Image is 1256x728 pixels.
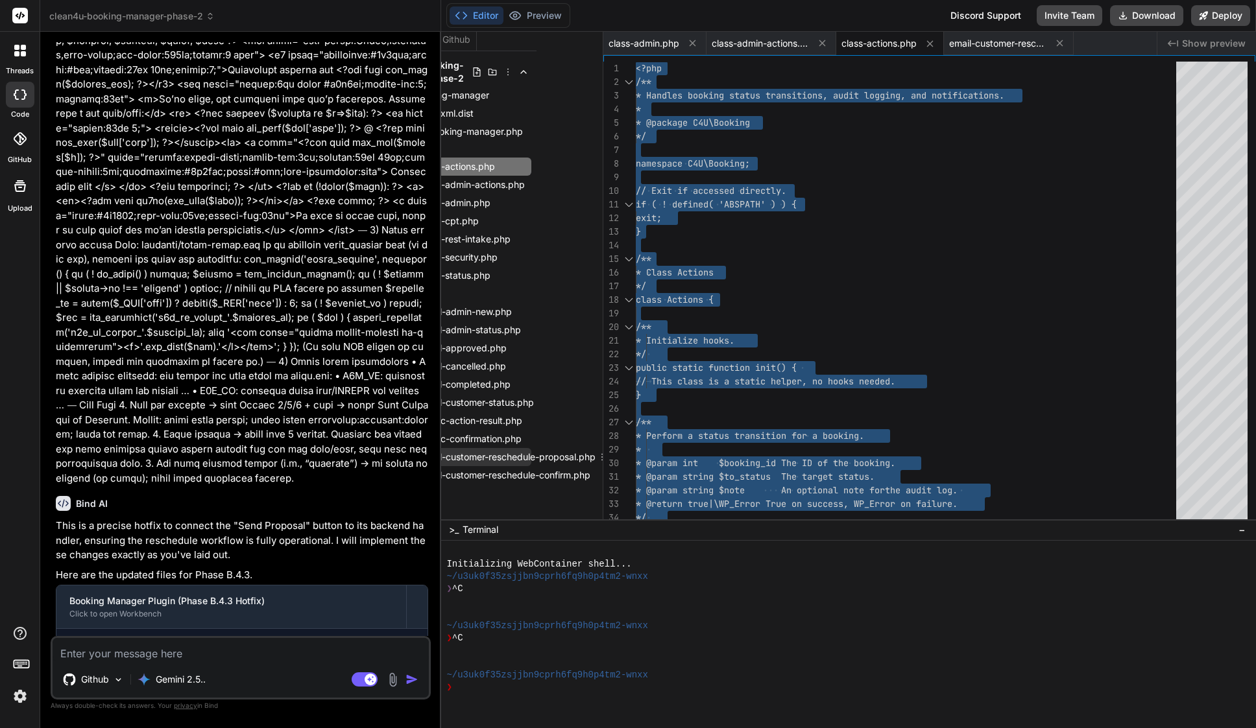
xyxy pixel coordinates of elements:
span: email-customer-status.php [418,395,535,410]
span: public-action-result.php [418,413,524,429]
label: GitHub [8,154,32,165]
img: Pick Models [113,674,124,685]
span: class-admin-actions.php [712,37,809,50]
span: Terminal [463,523,498,536]
div: 6 [603,130,619,143]
div: 18 [603,293,619,307]
div: Click to open Workbench [69,609,393,619]
h6: Bind AI [76,497,108,510]
span: the audit log. [885,484,958,496]
span: − [1238,523,1246,536]
div: 15 [603,252,619,266]
span: ~/u3uk0f35zsjjbn9cprh6fq9h0p4tm2-wnxx [446,669,647,681]
p: Github [81,673,109,686]
span: * Initialize hooks. [636,335,734,346]
span: g. [885,457,895,469]
span: ~/u3uk0f35zsjjbn9cprh6fq9h0p4tm2-wnxx [446,570,647,583]
p: This is a precise hotfix to connect the "Send Proposal" button to its backend handler, ensuring t... [56,519,428,563]
img: settings [9,685,31,707]
div: 19 [603,307,619,320]
span: class-status.php [418,268,492,283]
div: Booking Manager Plugin (Phase B.4.3 Hotfix) [69,594,393,607]
span: ❯ [446,681,452,694]
button: Booking Manager Plugin (Phase B.4.3 Hotfix)Click to open Workbench [56,585,406,628]
span: * @package C4U\Booking [636,117,750,128]
div: Click to collapse the range. [620,252,637,266]
label: threads [6,65,34,76]
span: * Class Actions [636,266,714,278]
button: Preview [503,6,567,25]
span: // Exit if accessed directly. [636,185,786,196]
span: exit; [636,212,662,224]
span: class-admin.php [609,37,679,50]
div: 25 [603,388,619,402]
div: 7 [603,143,619,157]
div: Click to collapse the range. [620,320,637,334]
div: 9 [603,170,619,184]
span: class-admin.php [418,195,492,211]
span: ~/u3uk0f35zsjjbn9cprh6fq9h0p4tm2-wnxx [446,620,647,632]
span: privacy [174,701,197,709]
div: 30 [603,456,619,470]
span: ^C [452,583,463,595]
div: 14 [603,239,619,252]
div: 11 [603,198,619,211]
span: ^C [452,632,463,644]
div: Click to collapse the range. [620,416,637,429]
span: clean4u-booking-manager-phase-2 [49,10,215,23]
button: − [1236,519,1248,540]
span: class-cpt.php [418,213,480,229]
img: attachment [385,672,400,687]
span: } [636,226,641,237]
span: if ( ! defined( 'ABSPATH' ) ) { [636,198,797,210]
div: 23 [603,361,619,375]
span: * @return true|\WP_Error True on success, WP_Err [636,498,885,510]
span: >_ [449,523,459,536]
label: Upload [8,203,32,214]
span: d. [885,375,895,387]
span: * @param string $to_status The target status. [636,471,875,482]
img: Gemini 2.5 Pro [138,673,151,686]
span: c4u-booking-manager [394,89,489,102]
div: 33 [603,497,619,511]
span: email-approved.php [418,340,508,356]
div: 27 [603,416,619,429]
span: c4u-booking-manager.php [407,124,524,139]
div: 3 [603,89,619,102]
button: Download [1110,5,1183,26]
span: public-confirmation.php [418,431,523,447]
span: class Actions { [636,294,714,305]
label: code [11,109,29,120]
span: Show preview [1182,37,1246,50]
div: 31 [603,470,619,484]
span: * @param string $note An optional note for [636,484,885,496]
div: 2 [603,75,619,89]
span: class-rest-intake.php [418,231,512,247]
div: 1 [603,62,619,75]
div: Click to collapse the range. [620,198,637,211]
span: <?php [636,62,662,74]
div: 8 [603,157,619,170]
div: 12 [603,211,619,225]
span: class-security.php [418,250,499,265]
div: 5 [603,116,619,130]
div: 28 [603,429,619,443]
span: class-actions.php [418,159,496,174]
div: 16 [603,266,619,279]
span: class-admin-actions.php [418,177,526,193]
p: Always double-check its answers. Your in Bind [51,699,431,712]
span: ❯ [446,583,452,595]
span: public static function init() { [636,362,797,373]
div: 34 [603,511,619,524]
span: Initializing WebContainer shell... [446,558,631,570]
span: namespace C4U\Booking; [636,158,750,169]
span: * @param int $booking_id The ID of the bookin [636,457,885,469]
span: email-cancelled.php [418,358,507,374]
div: 10 [603,184,619,198]
span: * Handles booking status transitions, audit loggi [636,89,890,101]
div: 21 [603,334,619,347]
span: .phpcs.xml.dist [407,106,475,121]
div: Discord Support [943,5,1029,26]
span: email-admin-new.php [418,304,513,320]
p: Gemini 2.5.. [156,673,206,686]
